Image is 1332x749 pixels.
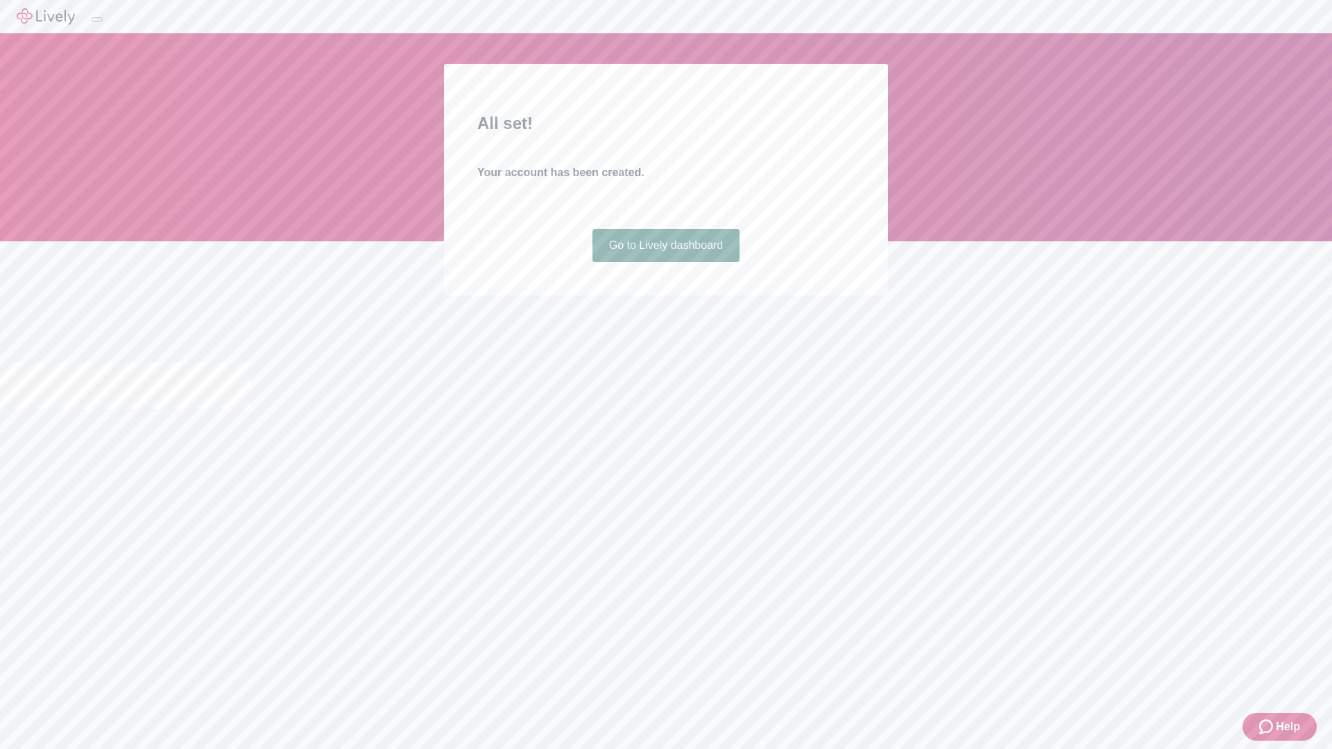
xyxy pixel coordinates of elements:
[477,111,855,136] h2: All set!
[1276,718,1300,735] span: Help
[92,17,103,21] button: Log out
[1259,718,1276,735] svg: Zendesk support icon
[1243,713,1317,741] button: Zendesk support iconHelp
[477,164,855,181] h4: Your account has been created.
[592,229,740,262] a: Go to Lively dashboard
[17,8,75,25] img: Lively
